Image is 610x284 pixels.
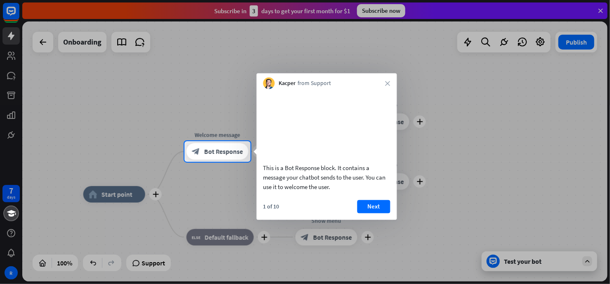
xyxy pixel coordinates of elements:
[385,81,390,86] i: close
[263,163,390,192] div: This is a Bot Response block. It contains a message your chatbot sends to the user. You can use i...
[263,203,279,210] div: 1 of 10
[204,147,243,156] span: Bot Response
[357,200,390,213] button: Next
[279,79,296,88] span: Kacper
[298,79,331,88] span: from Support
[192,147,200,156] i: block_bot_response
[7,3,31,28] button: Open LiveChat chat widget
